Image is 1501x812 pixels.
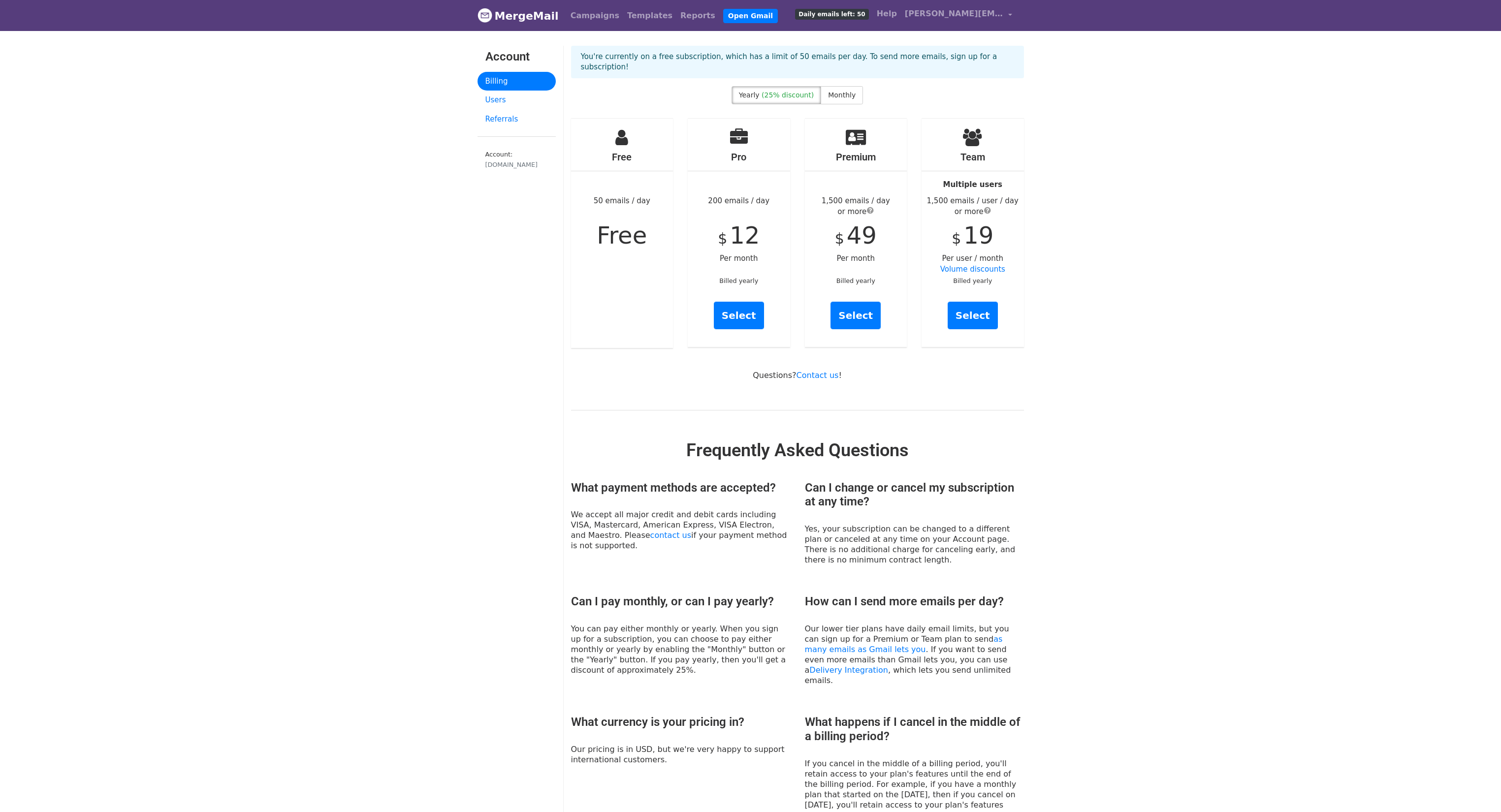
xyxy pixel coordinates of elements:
[836,277,875,284] small: Billed yearly
[478,91,556,110] a: Users
[730,221,760,249] span: 12
[571,594,790,609] h3: Can I pay monthly, or can I pay yearly?
[688,119,790,347] div: 200 emails / day Per month
[805,481,1024,509] h3: Can I change or cancel my subscription at any time?
[719,277,758,284] small: Billed yearly
[623,6,676,26] a: Templates
[597,221,647,249] span: Free
[723,9,778,23] a: Open Gmail
[873,4,901,24] a: Help
[571,715,790,729] h3: What currency is your pricing in?
[571,509,790,551] p: We accept all major credit and debit cards including VISA, Mastercard, American Express, VISA Ele...
[571,440,1024,461] h2: Frequently Asked Questions
[963,221,993,249] span: 19
[485,50,548,64] h3: Account
[828,91,856,99] span: Monthly
[478,110,556,129] a: Referrals
[688,151,790,163] h4: Pro
[791,4,872,24] a: Daily emails left: 50
[650,531,691,540] a: contact us
[943,180,1002,189] strong: Multiple users
[714,302,764,329] a: Select
[581,52,1014,72] p: You're currently on a free subscription, which has a limit of 50 emails per day. To send more ema...
[478,8,492,23] img: MergeMail logo
[478,72,556,91] a: Billing
[922,119,1024,347] div: Per user / month
[676,6,719,26] a: Reports
[571,370,1024,380] p: Questions? !
[571,624,790,675] p: You can pay either monthly or yearly. When you sign up for a subscription, you can choose to pay ...
[948,302,998,329] a: Select
[805,151,907,163] h4: Premium
[795,9,868,20] span: Daily emails left: 50
[739,91,760,99] span: Yearly
[905,8,1003,20] span: [PERSON_NAME][EMAIL_ADDRESS][DOMAIN_NAME]
[762,91,814,99] span: (25% discount)
[940,265,1005,274] a: Volume discounts
[571,119,673,348] div: 50 emails / day
[571,744,790,765] p: Our pricing is in USD, but we're very happy to support international customers.
[485,160,548,169] div: [DOMAIN_NAME]
[797,371,839,380] a: Contact us
[485,151,548,169] small: Account:
[571,481,790,495] h3: What payment methods are accepted?
[805,715,1024,744] h3: What happens if I cancel in the middle of a billing period?
[830,302,881,329] a: Select
[922,195,1024,218] div: 1,500 emails / user / day or more
[805,634,1003,654] a: as many emails as Gmail lets you
[922,151,1024,163] h4: Team
[809,665,888,675] a: Delivery Integration
[805,624,1024,686] p: Our lower tier plans have daily email limits, but you can sign up for a Premium or Team plan to s...
[571,151,673,163] h4: Free
[805,524,1024,565] p: Yes, your subscription can be changed to a different plan or canceled at any time on your Account...
[953,277,992,284] small: Billed yearly
[805,119,907,347] div: Per month
[835,230,844,247] span: $
[952,230,961,247] span: $
[805,594,1024,609] h3: How can I send more emails per day?
[847,221,877,249] span: 49
[805,195,907,218] div: 1,500 emails / day or more
[567,6,623,26] a: Campaigns
[901,4,1016,27] a: [PERSON_NAME][EMAIL_ADDRESS][DOMAIN_NAME]
[478,5,559,26] a: MergeMail
[718,230,727,247] span: $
